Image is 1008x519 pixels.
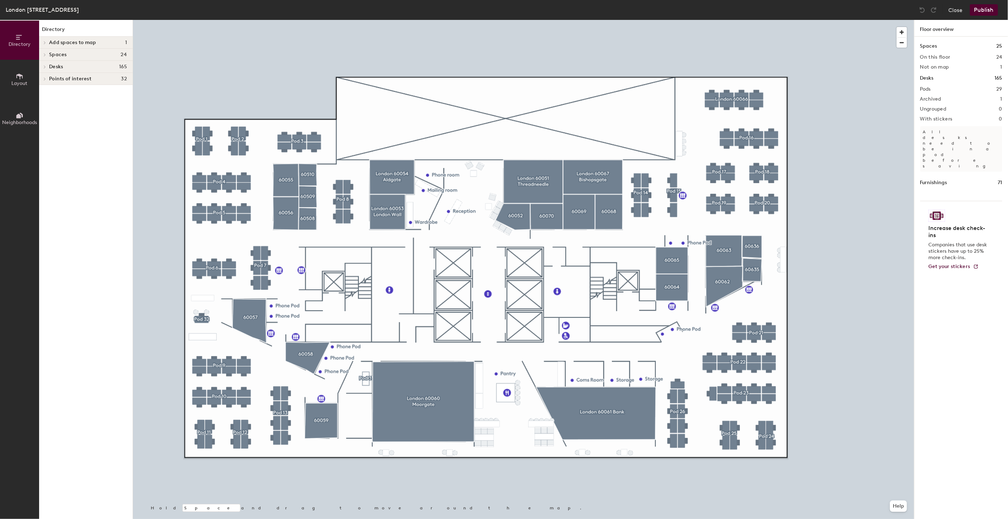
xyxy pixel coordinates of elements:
img: Sticker logo [929,210,945,222]
span: Get your stickers [929,263,970,269]
span: Directory [9,41,31,47]
button: Help [890,501,907,512]
h2: 0 [999,106,1002,112]
h1: Spaces [920,42,937,50]
h1: 71 [998,179,1002,187]
h2: Archived [920,96,941,102]
button: Publish [970,4,998,16]
span: Neighborhoods [2,119,37,125]
h1: 25 [997,42,1002,50]
div: London [STREET_ADDRESS] [6,5,79,14]
h2: 1 [1001,64,1002,70]
h2: On this floor [920,54,950,60]
h2: Ungrouped [920,106,946,112]
span: 165 [119,64,127,70]
h1: Desks [920,74,934,82]
h2: 0 [999,116,1002,122]
h1: Floor overview [914,20,1008,37]
h1: Directory [39,26,133,37]
span: 24 [121,52,127,58]
img: Redo [930,6,937,14]
h2: Pods [920,86,931,92]
h2: 1 [1001,96,1002,102]
p: Companies that use desk stickers have up to 25% more check-ins. [929,242,990,261]
span: 32 [121,76,127,82]
span: Points of interest [49,76,91,82]
span: 1 [125,40,127,46]
h1: Furnishings [920,179,947,187]
h2: 29 [996,86,1002,92]
img: Undo [919,6,926,14]
a: Get your stickers [929,264,979,270]
span: Desks [49,64,63,70]
span: Layout [12,80,28,86]
h2: 24 [996,54,1002,60]
h2: With stickers [920,116,953,122]
button: Close [949,4,963,16]
h4: Increase desk check-ins [929,225,990,239]
h2: Not on map [920,64,949,70]
span: Add spaces to map [49,40,96,46]
h1: 165 [995,74,1002,82]
span: Spaces [49,52,67,58]
p: All desks need to be in a pod before saving [920,126,1002,172]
